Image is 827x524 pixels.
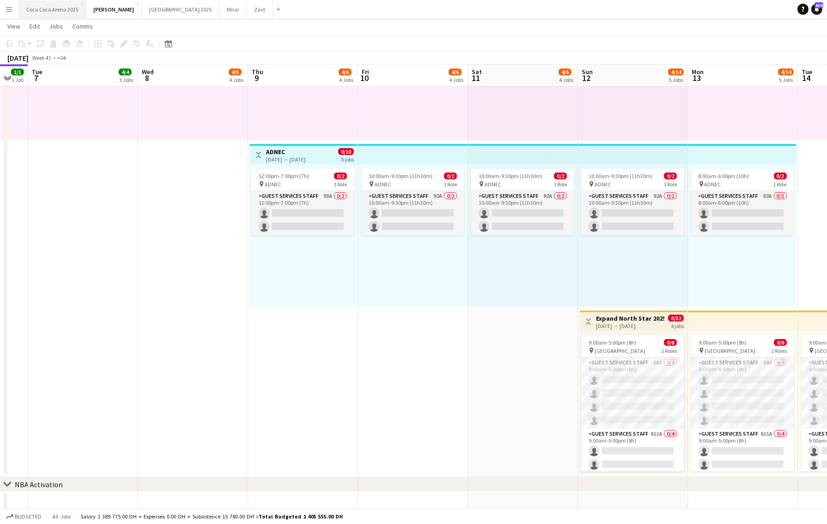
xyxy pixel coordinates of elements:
span: 4/6 [339,69,352,75]
span: Sat [472,68,482,76]
span: All jobs [51,513,73,520]
span: 0/10 [338,148,354,155]
span: 4/14 [778,69,794,75]
app-job-card: 9:00am-5:00pm (8h)0/8 [GEOGRAPHIC_DATA]2 RolesGuest Services Staff68A0/49:00am-5:00pm (8h) Guest ... [581,335,684,472]
button: [GEOGRAPHIC_DATA] 2025 [142,0,220,18]
app-job-card: 10:00am-9:30pm (11h30m)0/2 ADNEC1 RoleGuest Services Staff92A0/210:00am-9:30pm (11h30m) [471,169,574,236]
span: 10:00am-9:30pm (11h30m) [479,173,543,179]
span: 10 [360,73,369,83]
span: [GEOGRAPHIC_DATA] [705,347,755,354]
app-card-role: Guest Services Staff68A0/49:00am-5:00pm (8h) [581,357,684,429]
app-card-role: Guest Services Staff92A0/210:00am-9:30pm (11h30m) [361,191,464,236]
span: ADNEC [375,181,391,188]
div: 5 jobs [341,155,354,163]
span: 10:00am-9:30pm (11h30m) [589,173,653,179]
app-card-role: Guest Services Staff92A0/210:00am-9:30pm (11h30m) [471,191,574,236]
span: Comms [72,22,93,30]
span: 1 Role [664,181,677,188]
div: +04 [57,54,66,61]
span: Week 41 [30,54,53,61]
span: 10:00am-9:30pm (11h30m) [369,173,433,179]
span: 13 [690,73,704,83]
span: 634 [815,2,823,8]
span: 0/2 [774,173,787,179]
div: [DATE] → [DATE] [266,156,306,163]
span: 9 [250,73,263,83]
span: 7 [30,73,42,83]
div: 4 Jobs [559,76,573,83]
span: 4/14 [668,69,684,75]
app-card-role: Guest Services Staff93A0/212:00pm-7:00pm (7h) [251,191,354,236]
span: ADNEC [705,181,721,188]
span: 0/2 [664,173,677,179]
span: ADNEC [265,181,281,188]
span: 4/6 [559,69,572,75]
span: 1 Role [334,181,347,188]
a: Edit [26,20,44,32]
span: 0/2 [444,173,457,179]
app-job-card: 12:00pm-7:00pm (7h)0/2 ADNEC1 RoleGuest Services Staff93A0/212:00pm-7:00pm (7h) [251,169,354,236]
span: Fri [362,68,369,76]
span: 8 [140,73,154,83]
div: 3 Jobs [119,76,133,83]
span: 9:00am-5:00pm (8h) [699,339,746,346]
span: 11 [470,73,482,83]
div: 4 jobs [671,322,684,329]
span: Edit [29,22,40,30]
div: 4 Jobs [339,76,353,83]
span: [GEOGRAPHIC_DATA] [595,347,645,354]
a: Jobs [46,20,67,32]
span: 9:00am-5:00pm (8h) [589,339,636,346]
span: Mon [692,68,704,76]
span: Tue [32,68,42,76]
span: ADNEC [595,181,611,188]
a: 634 [811,4,822,15]
span: 1/1 [11,69,24,75]
app-card-role: Guest Services Staff611A0/49:00am-5:00pm (8h) [581,429,684,500]
span: 2 Roles [771,347,787,354]
app-job-card: 9:00am-5:00pm (8h)0/8 [GEOGRAPHIC_DATA]2 RolesGuest Services Staff68A0/49:00am-5:00pm (8h) Guest ... [691,335,794,472]
div: 4 Jobs [229,76,243,83]
span: 2 Roles [661,347,677,354]
app-job-card: 8:00am-6:00pm (10h)0/2 ADNEC1 RoleGuest Services Staff92A0/28:00am-6:00pm (10h) [691,169,794,236]
span: Sun [582,68,593,76]
a: View [4,20,24,32]
a: Comms [69,20,97,32]
h3: Expand North Star 2025 [596,314,665,322]
span: Budgeted [15,513,41,520]
span: 0/2 [554,173,567,179]
button: Miral [220,0,247,18]
span: 12:00pm-7:00pm (7h) [259,173,309,179]
span: 0/8 [774,339,787,346]
span: 1 Role [774,181,787,188]
span: 1 Role [554,181,567,188]
span: 12 [580,73,593,83]
div: 1 Job [12,76,23,83]
span: View [7,22,20,30]
span: Wed [142,68,154,76]
button: Budgeted [5,512,43,522]
app-card-role: Guest Services Staff68A0/49:00am-5:00pm (8h) [691,357,794,429]
app-card-role: Guest Services Staff92A0/210:00am-9:30pm (11h30m) [581,191,684,236]
span: 0/32 [668,315,684,322]
button: Coca Coca Arena 2025 [19,0,86,18]
span: 0/8 [664,339,677,346]
div: 5 Jobs [779,76,793,83]
app-job-card: 10:00am-9:30pm (11h30m)0/2 ADNEC1 RoleGuest Services Staff92A0/210:00am-9:30pm (11h30m) [361,169,464,236]
app-job-card: 10:00am-9:30pm (11h30m)0/2 ADNEC1 RoleGuest Services Staff92A0/210:00am-9:30pm (11h30m) [581,169,684,236]
span: 1 Role [444,181,457,188]
div: [DATE] [7,53,29,63]
h3: ADNEC [266,148,306,156]
span: Tue [802,68,812,76]
div: Salary 1 389 775.00 DH + Expenses 0.00 DH + Subsistence 15 780.00 DH = [81,513,343,520]
span: 14 [800,73,812,83]
app-card-role: Guest Services Staff611A0/49:00am-5:00pm (8h) [691,429,794,500]
button: Zaid [247,0,273,18]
